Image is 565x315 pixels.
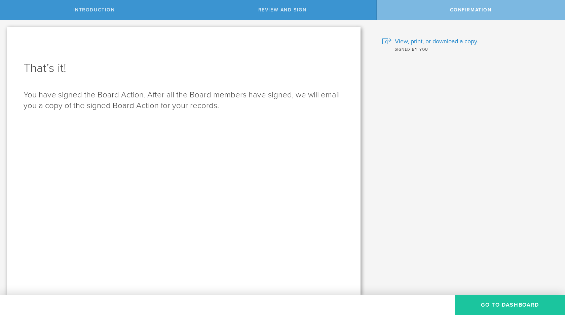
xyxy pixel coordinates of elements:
[450,7,492,13] span: Confirmation
[395,37,478,46] span: View, print, or download a copy.
[258,7,307,13] span: Review and Sign
[24,90,344,111] p: You have signed the Board Action. After all the Board members have signed, we will email you a co...
[24,60,344,76] h1: That’s it!
[455,295,565,315] button: Go to Dashboard
[382,46,555,52] div: Signed by you
[73,7,115,13] span: Introduction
